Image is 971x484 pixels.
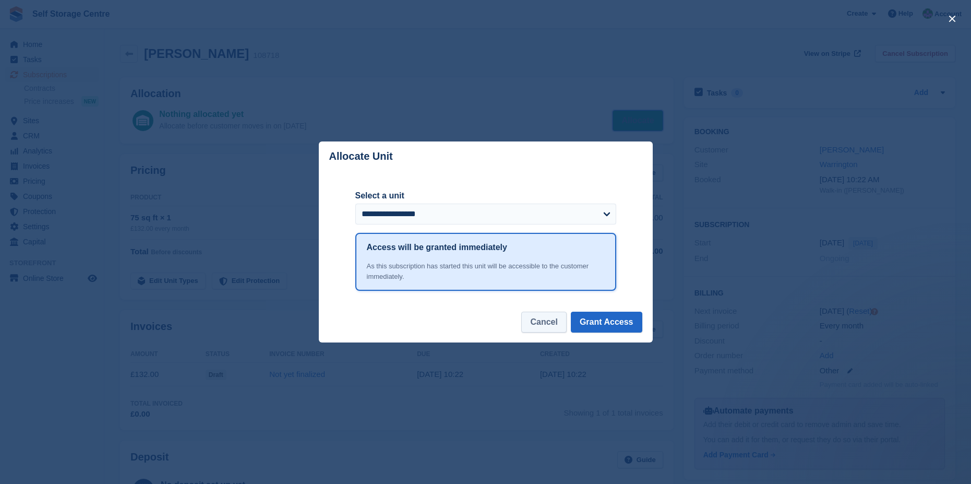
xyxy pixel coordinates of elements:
button: close [944,10,961,27]
p: Allocate Unit [329,150,393,162]
div: As this subscription has started this unit will be accessible to the customer immediately. [367,261,605,281]
button: Grant Access [571,312,642,333]
button: Cancel [521,312,566,333]
h1: Access will be granted immediately [367,241,507,254]
label: Select a unit [355,190,616,202]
